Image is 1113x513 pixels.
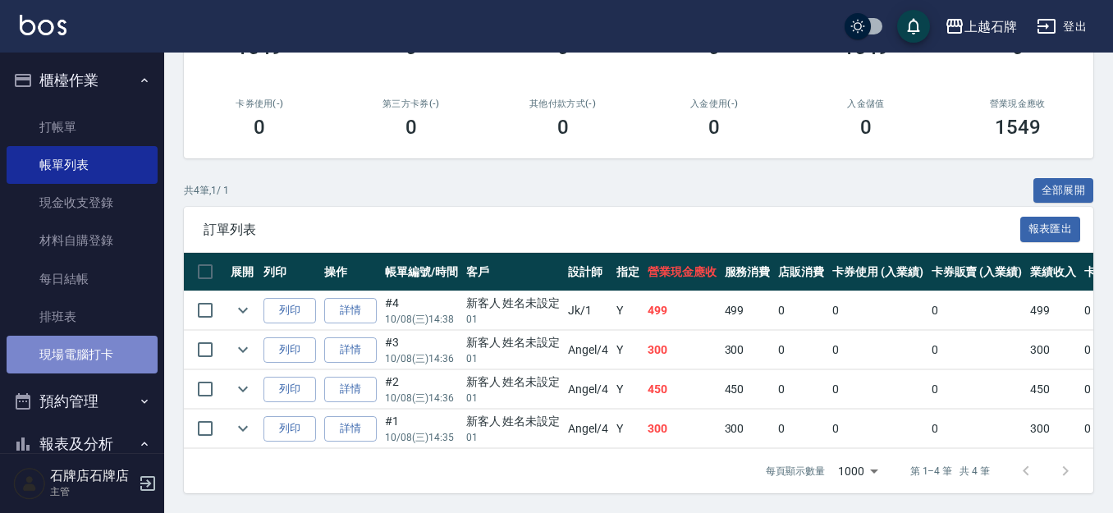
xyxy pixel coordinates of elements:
a: 排班表 [7,298,158,336]
td: 499 [1026,291,1080,330]
td: #3 [381,331,462,369]
td: 300 [644,331,721,369]
th: 卡券販賣 (入業績) [927,253,1027,291]
th: 設計師 [564,253,612,291]
td: 499 [644,291,721,330]
a: 報表匯出 [1020,221,1081,236]
h3: 1549 [995,116,1041,139]
th: 指定 [612,253,644,291]
button: 報表及分析 [7,423,158,465]
th: 卡券使用 (入業績) [828,253,927,291]
td: 300 [1026,331,1080,369]
td: 300 [1026,410,1080,448]
th: 服務消費 [721,253,775,291]
h2: 卡券使用(-) [204,98,316,109]
h3: 0 [708,116,720,139]
a: 詳情 [324,377,377,402]
div: 新客人 姓名未設定 [466,334,561,351]
a: 帳單列表 [7,146,158,184]
td: 499 [721,291,775,330]
p: 01 [466,351,561,366]
th: 列印 [259,253,320,291]
th: 展開 [227,253,259,291]
button: 報表匯出 [1020,217,1081,242]
button: expand row [231,298,255,323]
a: 打帳單 [7,108,158,146]
a: 詳情 [324,337,377,363]
h3: 0 [254,116,265,139]
td: 450 [1026,370,1080,409]
div: 新客人 姓名未設定 [466,295,561,312]
a: 詳情 [324,298,377,323]
div: 上越石牌 [964,16,1017,37]
p: 第 1–4 筆 共 4 筆 [910,464,990,479]
img: Person [13,467,46,500]
button: 預約管理 [7,380,158,423]
td: Y [612,291,644,330]
th: 客戶 [462,253,565,291]
th: 業績收入 [1026,253,1080,291]
td: Angel /4 [564,331,612,369]
button: 列印 [263,337,316,363]
td: Y [612,331,644,369]
td: 0 [774,291,828,330]
td: 450 [721,370,775,409]
h2: 入金儲值 [810,98,923,109]
div: 新客人 姓名未設定 [466,373,561,391]
p: 10/08 (三) 14:36 [385,391,458,405]
td: 0 [828,370,927,409]
a: 每日結帳 [7,260,158,298]
td: 0 [927,370,1027,409]
p: 10/08 (三) 14:36 [385,351,458,366]
p: 主管 [50,484,134,499]
p: 共 4 筆, 1 / 1 [184,183,229,198]
td: Jk /1 [564,291,612,330]
td: Y [612,410,644,448]
button: 上越石牌 [938,10,1024,44]
td: Y [612,370,644,409]
th: 店販消費 [774,253,828,291]
button: 登出 [1030,11,1093,42]
p: 01 [466,430,561,445]
button: 列印 [263,298,316,323]
td: 0 [828,291,927,330]
h2: 其他付款方式(-) [506,98,619,109]
td: 0 [828,410,927,448]
a: 詳情 [324,416,377,442]
h3: 0 [405,116,417,139]
button: 全部展開 [1033,178,1094,204]
td: 0 [927,410,1027,448]
button: 櫃檯作業 [7,59,158,102]
a: 現金收支登錄 [7,184,158,222]
button: expand row [231,416,255,441]
p: 10/08 (三) 14:38 [385,312,458,327]
span: 訂單列表 [204,222,1020,238]
td: 0 [774,331,828,369]
td: 300 [644,410,721,448]
button: 列印 [263,416,316,442]
td: 0 [927,291,1027,330]
td: 300 [721,331,775,369]
td: #1 [381,410,462,448]
h3: 0 [860,116,872,139]
div: 1000 [831,449,884,493]
th: 帳單編號/時間 [381,253,462,291]
p: 01 [466,312,561,327]
button: expand row [231,377,255,401]
td: 0 [774,410,828,448]
p: 01 [466,391,561,405]
img: Logo [20,15,66,35]
button: save [897,10,930,43]
h2: 營業現金應收 [961,98,1074,109]
th: 操作 [320,253,381,291]
td: Angel /4 [564,410,612,448]
a: 現場電腦打卡 [7,336,158,373]
button: expand row [231,337,255,362]
td: 450 [644,370,721,409]
td: #4 [381,291,462,330]
td: #2 [381,370,462,409]
h5: 石牌店石牌店 [50,468,134,484]
div: 新客人 姓名未設定 [466,413,561,430]
p: 10/08 (三) 14:35 [385,430,458,445]
td: 0 [927,331,1027,369]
